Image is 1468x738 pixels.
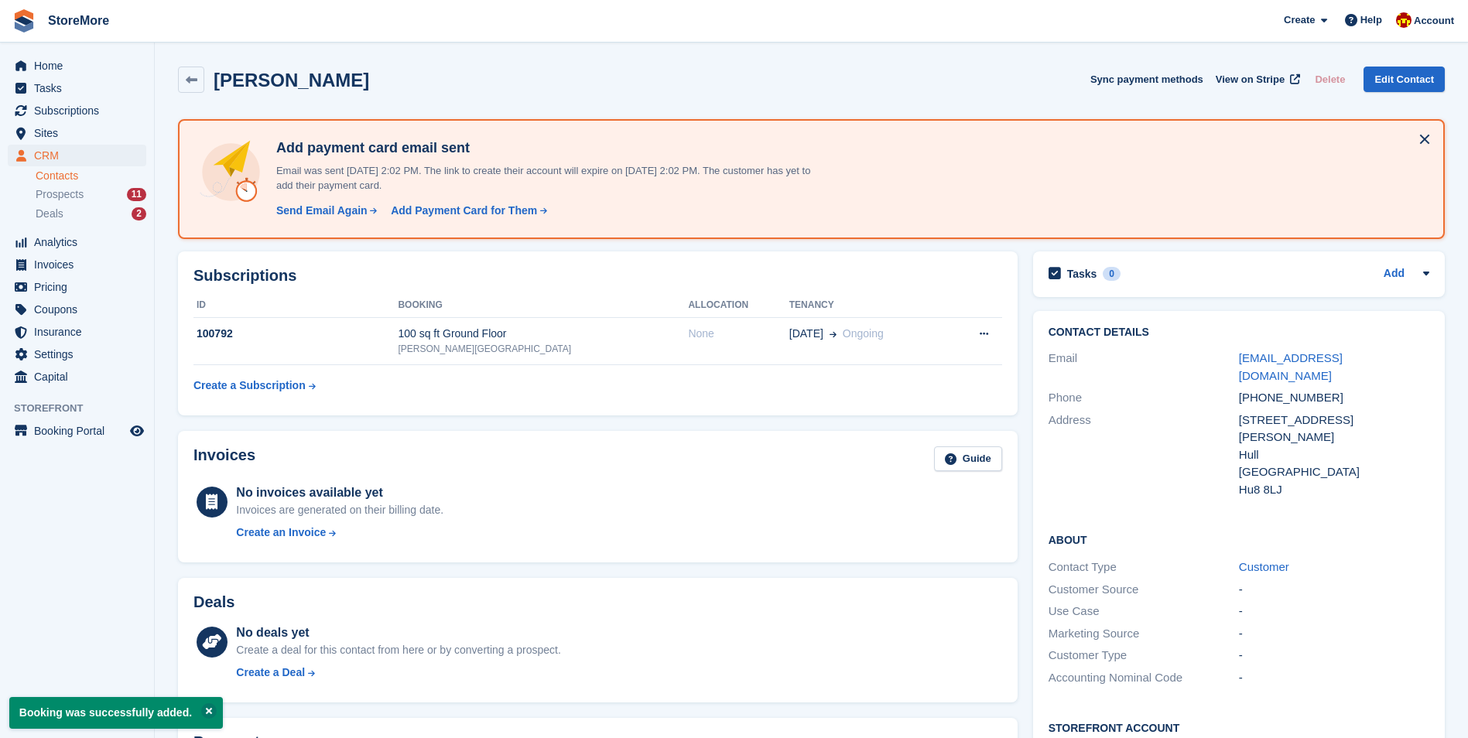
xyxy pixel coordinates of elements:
[1049,350,1239,384] div: Email
[36,169,146,183] a: Contacts
[1067,267,1097,281] h2: Tasks
[34,122,127,144] span: Sites
[236,483,443,502] div: No invoices available yet
[36,207,63,221] span: Deals
[193,378,306,394] div: Create a Subscription
[789,326,823,342] span: [DATE]
[1360,12,1382,28] span: Help
[276,203,368,219] div: Send Email Again
[8,254,146,275] a: menu
[1414,13,1454,29] span: Account
[193,326,398,342] div: 100792
[1239,625,1429,643] div: -
[1239,481,1429,499] div: Hu8 8LJ
[198,139,264,205] img: add-payment-card-4dbda4983b697a7845d177d07a5d71e8a16f1ec00487972de202a45f1e8132f5.svg
[8,321,146,343] a: menu
[34,276,127,298] span: Pricing
[36,187,84,202] span: Prospects
[398,342,688,356] div: [PERSON_NAME][GEOGRAPHIC_DATA]
[34,321,127,343] span: Insurance
[8,55,146,77] a: menu
[1239,412,1429,446] div: [STREET_ADDRESS][PERSON_NAME]
[8,145,146,166] a: menu
[34,420,127,442] span: Booking Portal
[1239,463,1429,481] div: [GEOGRAPHIC_DATA]
[1103,267,1121,281] div: 0
[34,77,127,99] span: Tasks
[1239,446,1429,464] div: Hull
[1049,531,1429,547] h2: About
[8,77,146,99] a: menu
[1284,12,1315,28] span: Create
[1239,669,1429,687] div: -
[1384,265,1405,283] a: Add
[1210,67,1303,92] a: View on Stripe
[688,326,789,342] div: None
[1239,351,1343,382] a: [EMAIL_ADDRESS][DOMAIN_NAME]
[270,139,812,157] h4: Add payment card email sent
[8,276,146,298] a: menu
[8,122,146,144] a: menu
[34,55,127,77] span: Home
[128,422,146,440] a: Preview store
[236,524,443,541] a: Create an Invoice
[36,206,146,222] a: Deals 2
[8,420,146,442] a: menu
[688,293,789,318] th: Allocation
[1049,647,1239,665] div: Customer Type
[8,100,146,121] a: menu
[34,343,127,365] span: Settings
[9,697,223,729] p: Booking was successfully added.
[34,145,127,166] span: CRM
[1049,669,1239,687] div: Accounting Nominal Code
[1239,581,1429,599] div: -
[934,446,1002,472] a: Guide
[1049,326,1429,339] h2: Contact Details
[1049,389,1239,407] div: Phone
[236,524,326,541] div: Create an Invoice
[8,343,146,365] a: menu
[14,401,154,416] span: Storefront
[36,186,146,203] a: Prospects 11
[1049,603,1239,620] div: Use Case
[8,299,146,320] a: menu
[42,8,115,33] a: StoreMore
[1239,647,1429,665] div: -
[1049,581,1239,599] div: Customer Source
[391,203,537,219] div: Add Payment Card for Them
[1239,389,1429,407] div: [PHONE_NUMBER]
[34,100,127,121] span: Subscriptions
[385,203,549,219] a: Add Payment Card for Them
[1049,625,1239,643] div: Marketing Source
[270,163,812,193] p: Email was sent [DATE] 2:02 PM. The link to create their account will expire on [DATE] 2:02 PM. Th...
[8,231,146,253] a: menu
[34,366,127,388] span: Capital
[1049,412,1239,499] div: Address
[398,293,688,318] th: Booking
[193,593,234,611] h2: Deals
[236,502,443,518] div: Invoices are generated on their billing date.
[193,267,1002,285] h2: Subscriptions
[12,9,36,32] img: stora-icon-8386f47178a22dfd0bd8f6a31ec36ba5ce8667c1dd55bd0f319d3a0aa187defe.svg
[236,624,560,642] div: No deals yet
[127,188,146,201] div: 11
[843,327,884,340] span: Ongoing
[1049,559,1239,576] div: Contact Type
[236,642,560,658] div: Create a deal for this contact from here or by converting a prospect.
[1396,12,1412,28] img: Store More Team
[789,293,948,318] th: Tenancy
[1364,67,1445,92] a: Edit Contact
[34,231,127,253] span: Analytics
[193,371,316,400] a: Create a Subscription
[236,665,560,681] a: Create a Deal
[34,299,127,320] span: Coupons
[193,293,398,318] th: ID
[34,254,127,275] span: Invoices
[1216,72,1285,87] span: View on Stripe
[236,665,305,681] div: Create a Deal
[1090,67,1203,92] button: Sync payment methods
[132,207,146,220] div: 2
[193,446,255,472] h2: Invoices
[1309,67,1351,92] button: Delete
[8,366,146,388] a: menu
